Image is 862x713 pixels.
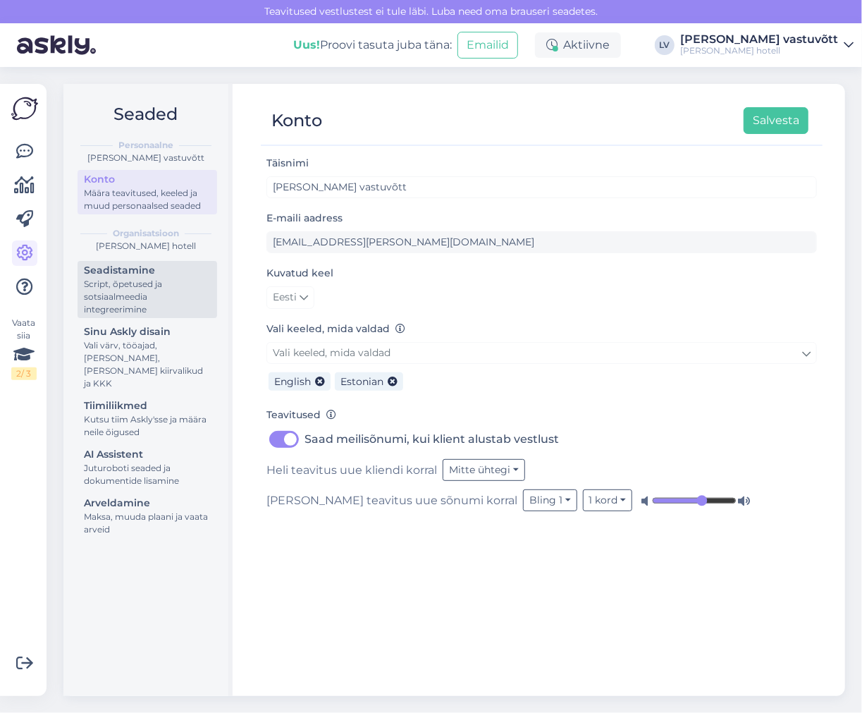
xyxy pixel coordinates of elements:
[84,187,211,212] div: Määra teavitused, keeled ja muud personaalsed seaded
[84,263,211,278] div: Seadistamine
[266,342,817,364] a: Vali keeled, mida valdad
[113,227,179,240] b: Organisatsioon
[293,37,452,54] div: Proovi tasuta juba täna:
[84,511,211,536] div: Maksa, muuda plaani ja vaata arveid
[84,447,211,462] div: AI Assistent
[266,211,343,226] label: E-maili aadress
[293,38,320,51] b: Uus!
[266,322,405,336] label: Vali keeled, mida valdad
[78,445,217,489] a: AI AssistentJuturoboti seaded ja dokumentide lisamine
[75,101,217,128] h2: Seaded
[78,170,217,214] a: KontoMäära teavitused, keeled ja muud personaalsed seaded
[266,156,309,171] label: Täisnimi
[84,172,211,187] div: Konto
[340,375,383,388] span: Estonian
[78,396,217,441] a: TiimiliikmedKutsu tiim Askly'sse ja määra neile õigused
[266,489,817,511] div: [PERSON_NAME] teavitus uue sõnumi korral
[11,95,38,122] img: Askly Logo
[266,266,333,281] label: Kuvatud keel
[84,462,211,487] div: Juturoboti seaded ja dokumentide lisamine
[266,176,817,198] input: Sisesta nimi
[11,317,37,380] div: Vaata siia
[266,459,817,481] div: Heli teavitus uue kliendi korral
[75,152,217,164] div: [PERSON_NAME] vastuvõtt
[583,489,633,511] button: 1 kord
[84,398,211,413] div: Tiimiliikmed
[78,322,217,392] a: Sinu Askly disainVali värv, tööajad, [PERSON_NAME], [PERSON_NAME] kiirvalikud ja KKK
[271,107,322,134] div: Konto
[680,45,838,56] div: [PERSON_NAME] hotell
[266,286,314,309] a: Eesti
[84,278,211,316] div: Script, õpetused ja sotsiaalmeedia integreerimine
[443,459,525,481] button: Mitte ühtegi
[84,324,211,339] div: Sinu Askly disain
[535,32,621,58] div: Aktiivne
[523,489,577,511] button: Bling 1
[78,494,217,538] a: ArveldamineMaksa, muuda plaani ja vaata arveid
[84,496,211,511] div: Arveldamine
[274,375,311,388] span: English
[78,261,217,318] a: SeadistamineScript, õpetused ja sotsiaalmeedia integreerimine
[75,240,217,252] div: [PERSON_NAME] hotell
[744,107,808,134] button: Salvesta
[655,35,675,55] div: LV
[84,413,211,439] div: Kutsu tiim Askly'sse ja määra neile õigused
[304,428,559,451] label: Saad meilisõnumi, kui klient alustab vestlust
[273,290,297,305] span: Eesti
[457,32,518,59] button: Emailid
[266,408,336,422] label: Teavitused
[118,139,173,152] b: Personaalne
[266,231,817,253] input: Sisesta e-maili aadress
[273,346,390,359] span: Vali keeled, mida valdad
[11,367,37,380] div: 2 / 3
[84,339,211,390] div: Vali värv, tööajad, [PERSON_NAME], [PERSON_NAME] kiirvalikud ja KKK
[680,34,854,56] a: [PERSON_NAME] vastuvõtt[PERSON_NAME] hotell
[680,34,838,45] div: [PERSON_NAME] vastuvõtt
